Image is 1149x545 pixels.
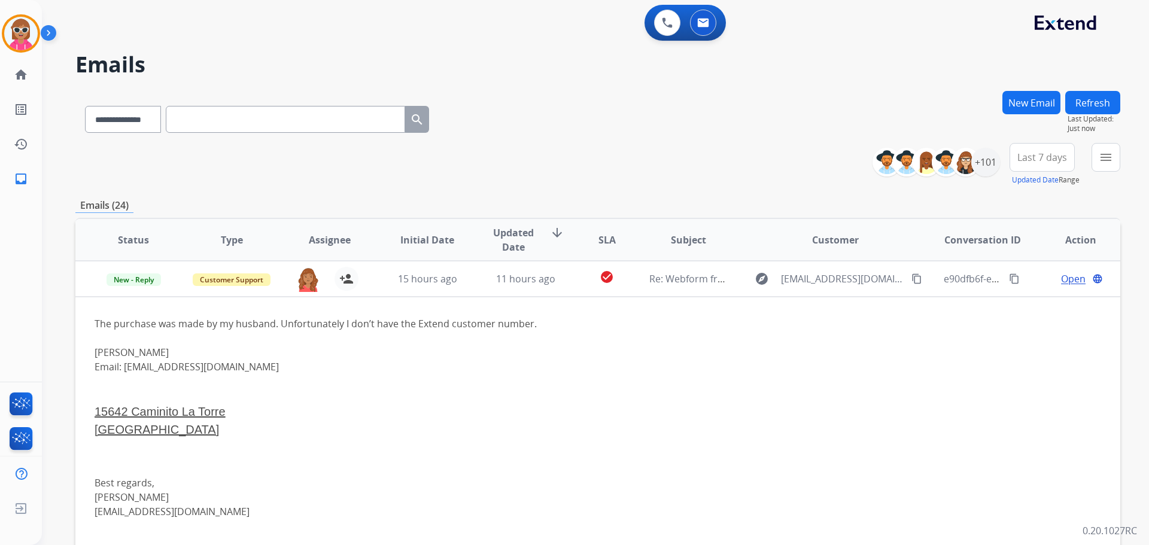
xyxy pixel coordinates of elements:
[1099,150,1113,165] mat-icon: menu
[600,270,614,284] mat-icon: check_circle
[1065,91,1120,114] button: Refresh
[296,267,320,292] img: agent-avatar
[14,102,28,117] mat-icon: list_alt
[812,233,859,247] span: Customer
[14,68,28,82] mat-icon: home
[1068,114,1120,124] span: Last Updated:
[671,233,706,247] span: Subject
[221,233,243,247] span: Type
[75,198,133,213] p: Emails (24)
[95,504,905,519] div: [EMAIL_ADDRESS][DOMAIN_NAME]
[911,273,922,284] mat-icon: content_copy
[1012,175,1059,185] button: Updated Date
[1068,124,1120,133] span: Just now
[1092,273,1103,284] mat-icon: language
[193,273,270,286] span: Customer Support
[410,112,424,127] mat-icon: search
[107,273,161,286] span: New - Reply
[118,233,149,247] span: Status
[339,272,354,286] mat-icon: person_add
[1083,523,1137,538] p: 0.20.1027RC
[550,226,564,240] mat-icon: arrow_downward
[1010,143,1075,172] button: Last 7 days
[95,490,905,504] div: [PERSON_NAME]
[309,233,351,247] span: Assignee
[4,17,38,50] img: avatar
[755,272,769,286] mat-icon: explore
[398,272,457,285] span: 15 hours ago
[400,233,454,247] span: Initial Date
[649,272,937,285] span: Re: Webform from [EMAIL_ADDRESS][DOMAIN_NAME] on [DATE]
[95,476,905,490] div: Best regards,
[75,53,1120,77] h2: Emails
[14,172,28,186] mat-icon: inbox
[781,272,904,286] span: [EMAIL_ADDRESS][DOMAIN_NAME]
[598,233,616,247] span: SLA
[1012,175,1080,185] span: Range
[95,405,226,418] span: 15642 Caminito La Torre
[1017,155,1067,160] span: Last 7 days
[1061,272,1086,286] span: Open
[971,148,1000,176] div: +101
[95,423,219,436] span: [GEOGRAPHIC_DATA]
[496,272,555,285] span: 11 hours ago
[14,137,28,151] mat-icon: history
[944,233,1021,247] span: Conversation ID
[1009,273,1020,284] mat-icon: content_copy
[1022,219,1120,261] th: Action
[487,226,541,254] span: Updated Date
[1002,91,1060,114] button: New Email
[944,272,1116,285] span: e90dfb6f-e499-444c-acc3-bacfffad14c9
